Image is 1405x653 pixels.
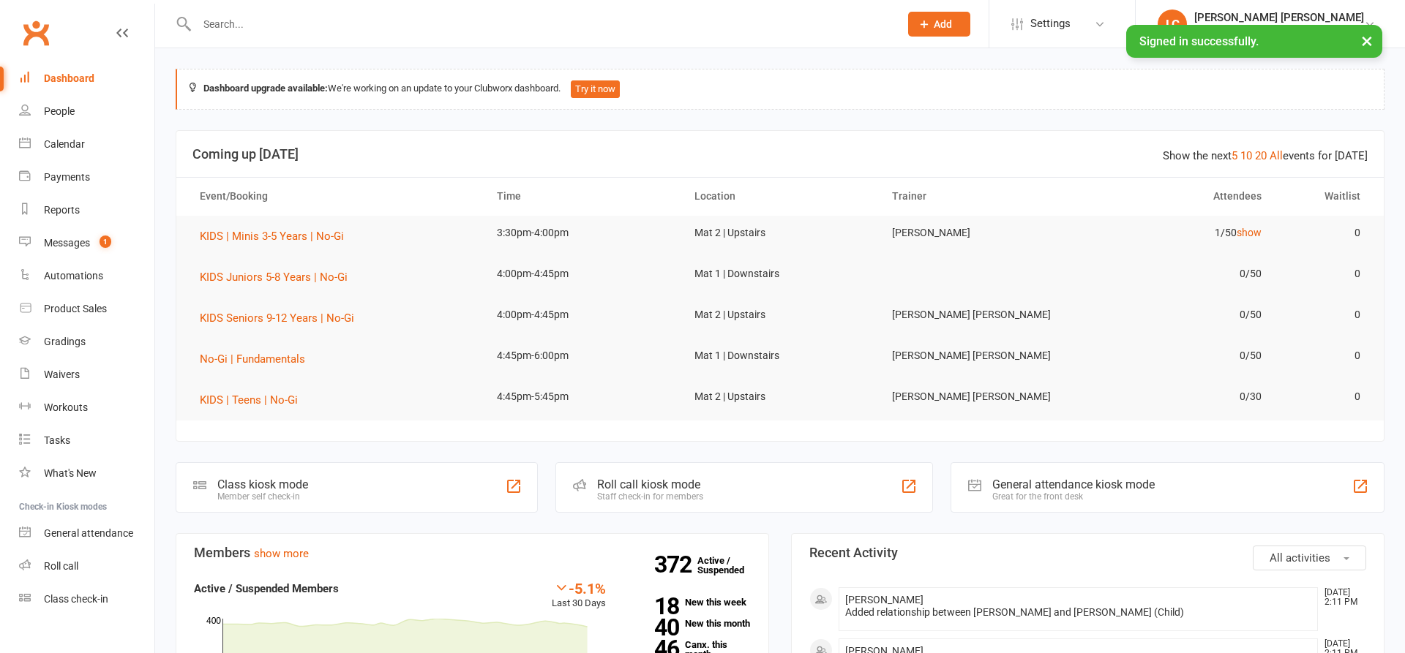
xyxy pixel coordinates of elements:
div: Class check-in [44,593,108,605]
div: Dashboard [44,72,94,84]
div: What's New [44,467,97,479]
div: People [44,105,75,117]
div: General attendance [44,527,133,539]
a: Clubworx [18,15,54,51]
span: KIDS | Teens | No-Gi [200,393,298,407]
a: Reports [19,194,154,227]
div: [PERSON_NAME] [PERSON_NAME] [1194,11,1364,24]
th: Location [681,178,879,215]
span: [PERSON_NAME] [845,594,923,605]
strong: Dashboard upgrade available: [203,83,328,94]
button: KIDS Seniors 9-12 Years | No-Gi [200,309,364,327]
button: All activities [1253,546,1366,570]
th: Attendees [1076,178,1274,215]
a: 10 [1240,149,1252,162]
a: People [19,95,154,128]
button: × [1354,25,1380,56]
td: 0/50 [1076,298,1274,332]
a: General attendance kiosk mode [19,517,154,550]
td: 4:45pm-6:00pm [484,339,681,373]
span: 1 [100,235,111,248]
h3: Coming up [DATE] [192,147,1368,162]
td: 0/50 [1076,339,1274,373]
td: 4:00pm-4:45pm [484,257,681,291]
td: 0/30 [1076,380,1274,414]
span: Settings [1030,7,1071,40]
a: 20 [1255,149,1267,162]
th: Trainer [879,178,1076,215]
div: Great for the front desk [992,491,1155,502]
div: Reports [44,204,80,216]
h3: Members [194,546,751,560]
td: Mat 2 | Upstairs [681,216,879,250]
a: Messages 1 [19,227,154,260]
div: Calendar [44,138,85,150]
span: All activities [1270,551,1330,565]
td: 4:00pm-4:45pm [484,298,681,332]
div: Payments [44,171,90,183]
td: [PERSON_NAME] [PERSON_NAME] [879,339,1076,373]
div: Legacy BJJ [GEOGRAPHIC_DATA] [1194,24,1364,37]
a: Dashboard [19,62,154,95]
td: 0 [1275,298,1374,332]
strong: 18 [628,595,679,617]
td: 0 [1275,339,1374,373]
div: Roll call kiosk mode [597,478,703,491]
button: KIDS | Minis 3-5 Years | No-Gi [200,227,354,245]
td: 0 [1275,216,1374,250]
strong: 40 [628,616,679,638]
div: Automations [44,270,103,282]
a: Gradings [19,325,154,358]
span: Signed in successfully. [1139,34,1259,48]
th: Time [484,178,681,215]
div: Member self check-in [217,491,308,502]
span: KIDS Juniors 5-8 Years | No-Gi [200,271,348,284]
button: Add [908,12,970,37]
a: Product Sales [19,292,154,325]
a: 18New this week [628,597,751,607]
h3: Recent Activity [809,546,1366,560]
div: -5.1% [552,580,606,596]
span: KIDS | Minis 3-5 Years | No-Gi [200,230,344,243]
div: Messages [44,237,90,249]
td: Mat 2 | Upstairs [681,380,879,414]
a: What's New [19,457,154,490]
div: Roll call [44,560,78,572]
a: Waivers [19,358,154,391]
div: Waivers [44,369,80,380]
a: 5 [1232,149,1237,162]
div: Last 30 Days [552,580,606,611]
a: Automations [19,260,154,292]
td: [PERSON_NAME] [879,216,1076,250]
div: Tasks [44,434,70,446]
th: Event/Booking [187,178,484,215]
div: Workouts [44,401,88,413]
div: Staff check-in for members [597,491,703,502]
td: 3:30pm-4:00pm [484,216,681,250]
div: We're working on an update to your Clubworx dashboard. [176,69,1385,110]
td: 1/50 [1076,216,1274,250]
a: Tasks [19,424,154,457]
span: No-Gi | Fundamentals [200,352,305,366]
a: 372Active / Suspended [697,545,762,586]
a: Payments [19,161,154,194]
td: [PERSON_NAME] [PERSON_NAME] [879,298,1076,332]
a: show more [254,547,309,560]
div: LC [1158,10,1187,39]
td: Mat 1 | Downstairs [681,339,879,373]
button: KIDS Juniors 5-8 Years | No-Gi [200,268,358,286]
span: Add [934,18,952,30]
div: Class kiosk mode [217,478,308,491]
a: Calendar [19,128,154,161]
button: Try it now [571,80,620,98]
td: [PERSON_NAME] [PERSON_NAME] [879,380,1076,414]
td: 0 [1275,380,1374,414]
a: 40New this month [628,619,751,628]
td: 0/50 [1076,257,1274,291]
div: Product Sales [44,303,107,314]
a: All [1270,149,1283,162]
a: Workouts [19,391,154,424]
td: Mat 2 | Upstairs [681,298,879,332]
button: No-Gi | Fundamentals [200,350,315,368]
td: 0 [1275,257,1374,291]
